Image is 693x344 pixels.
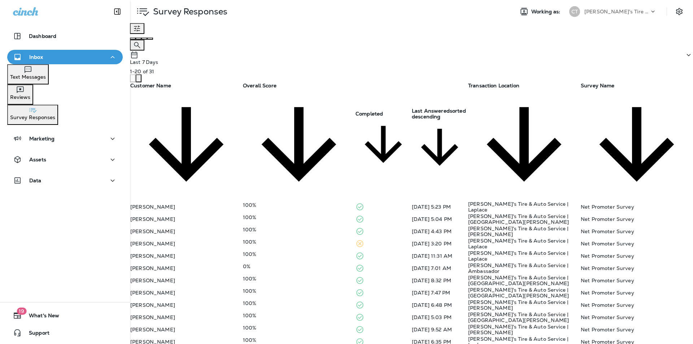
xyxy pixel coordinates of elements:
button: Reviews [7,84,33,105]
td: [DATE] 11:31 AM [411,250,468,262]
td: [DATE] 5:23 PM [411,201,468,213]
td: [PERSON_NAME] [130,213,243,225]
button: Search Survey Responses [130,40,144,51]
span: Last Answeredsorted descending [412,108,467,150]
button: Survey Responses [7,105,58,125]
p: 100% [243,288,355,294]
td: [PERSON_NAME]'s Tire & Auto Service | [GEOGRAPHIC_DATA][PERSON_NAME] [468,213,580,225]
button: Text Messages [7,64,49,84]
p: Reviews [10,94,30,100]
button: Settings [673,5,686,18]
p: 100% [243,251,355,257]
button: Assets [7,152,123,167]
td: [DATE] 5:04 PM [411,213,468,225]
button: Support [7,326,123,340]
td: [DATE] 3:20 PM [411,238,468,250]
td: [DATE] 7:47 PM [411,287,468,299]
button: Marketing [7,131,123,146]
td: Net Promoter Survey [580,238,693,250]
span: 19 [17,308,26,315]
span: Completed [356,110,383,117]
td: [PERSON_NAME] [130,274,243,287]
td: Net Promoter Survey [580,274,693,287]
span: sorted descending [412,108,466,120]
td: [PERSON_NAME]'s Tire & Auto Service | [GEOGRAPHIC_DATA][PERSON_NAME] [468,311,580,323]
td: [PERSON_NAME]'s Tire & Auto Service | [PERSON_NAME] [468,323,580,336]
td: [PERSON_NAME] [130,311,243,323]
p: Last 7 Days [130,59,158,65]
p: Assets [29,157,46,162]
td: Net Promoter Survey [580,299,693,311]
td: Net Promoter Survey [580,287,693,299]
span: Transaction Location [468,82,519,89]
span: Overall Score [243,82,276,89]
p: 0% [243,264,355,269]
td: [PERSON_NAME]'s Tire & Auto Service | [PERSON_NAME] [468,299,580,311]
div: 1 - 20 of 31 [130,69,691,74]
td: Net Promoter Survey [580,213,693,225]
span: Transaction Location [468,82,580,147]
td: [DATE] 9:52 AM [411,323,468,336]
td: [PERSON_NAME]'s Tire & Auto Service | [GEOGRAPHIC_DATA][PERSON_NAME] [468,274,580,287]
span: Customer Name [130,82,242,147]
p: Survey Responses [10,114,55,120]
button: Dashboard [7,29,123,43]
p: 100% [243,276,355,282]
p: 100% [243,300,355,306]
span: Overall Score [243,82,355,147]
button: Data [7,173,123,188]
td: [PERSON_NAME] [130,287,243,299]
td: [PERSON_NAME] [130,299,243,311]
td: [DATE] 7:01 AM [411,262,468,274]
td: [PERSON_NAME]'s Tire & Auto Service | Laplace [468,238,580,250]
td: Net Promoter Survey [580,262,693,274]
td: Net Promoter Survey [580,201,693,213]
p: [PERSON_NAME]'s Tire & Auto [584,9,649,14]
span: Survey Name [581,82,693,147]
td: [PERSON_NAME]'s Tire & Auto Service | Laplace [468,250,580,262]
span: Support [22,330,49,339]
td: [DATE] 8:32 PM [411,274,468,287]
td: [DATE] 5:03 PM [411,311,468,323]
span: Survey Name [581,82,615,89]
div: CT [569,6,580,17]
td: [PERSON_NAME] [130,201,243,213]
td: [PERSON_NAME]'s Tire & Auto Service | [GEOGRAPHIC_DATA][PERSON_NAME] [468,287,580,299]
button: Inbox [7,50,123,64]
p: 100% [243,313,355,318]
span: Working as: [531,9,562,15]
td: Net Promoter Survey [580,250,693,262]
p: Text Messages [10,74,46,80]
td: [PERSON_NAME] [130,323,243,336]
span: What's New [22,313,59,321]
p: Survey Responses [150,6,227,17]
p: 100% [243,337,355,343]
p: 100% [243,202,355,208]
span: Customer Name [130,82,171,89]
td: Net Promoter Survey [580,225,693,238]
p: Data [29,178,42,183]
td: [PERSON_NAME]'s Tire & Auto Service | Ambassador [468,262,580,274]
button: Filters [130,23,144,34]
td: [DATE] 6:48 PM [411,299,468,311]
td: [PERSON_NAME] [130,250,243,262]
td: Net Promoter Survey [580,311,693,323]
p: 100% [243,227,355,232]
p: Inbox [29,54,43,60]
td: [PERSON_NAME] [130,225,243,238]
button: Collapse Sidebar [107,4,127,19]
button: 19What's New [7,308,123,323]
p: Dashboard [29,33,56,39]
td: [PERSON_NAME]'s Tire & Auto Service | Laplace [468,201,580,213]
td: Net Promoter Survey [580,323,693,336]
p: Marketing [29,136,55,141]
td: [PERSON_NAME] [130,262,243,274]
td: [PERSON_NAME] [130,238,243,250]
p: 100% [243,239,355,245]
td: [DATE] 4:43 PM [411,225,468,238]
span: Last Answered [412,108,450,114]
td: [PERSON_NAME]'s Tire & Auto Service | [PERSON_NAME] [468,225,580,238]
p: 100% [243,325,355,331]
span: Completed [356,110,411,147]
p: 100% [243,214,355,220]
